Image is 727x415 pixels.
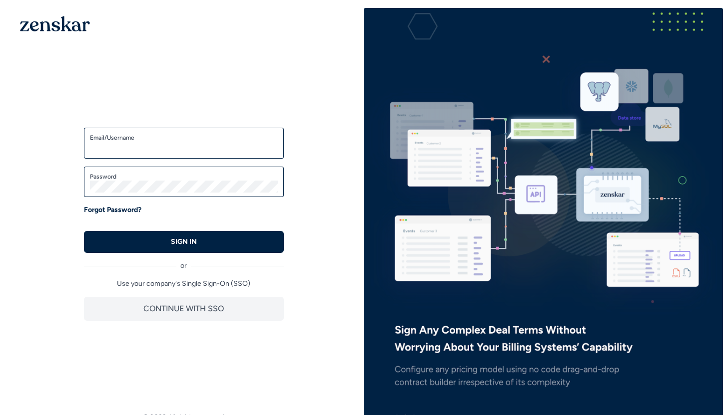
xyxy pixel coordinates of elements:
[90,134,278,142] label: Email/Username
[84,297,284,321] button: CONTINUE WITH SSO
[171,237,197,247] p: SIGN IN
[84,205,141,215] a: Forgot Password?
[90,173,278,181] label: Password
[20,16,90,31] img: 1OGAJ2xQqyY4LXKgY66KYq0eOWRCkrZdAb3gUhuVAqdWPZE9SRJmCz+oDMSn4zDLXe31Ii730ItAGKgCKgCCgCikA4Av8PJUP...
[84,231,284,253] button: SIGN IN
[84,253,284,271] div: or
[84,279,284,289] p: Use your company's Single Sign-On (SSO)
